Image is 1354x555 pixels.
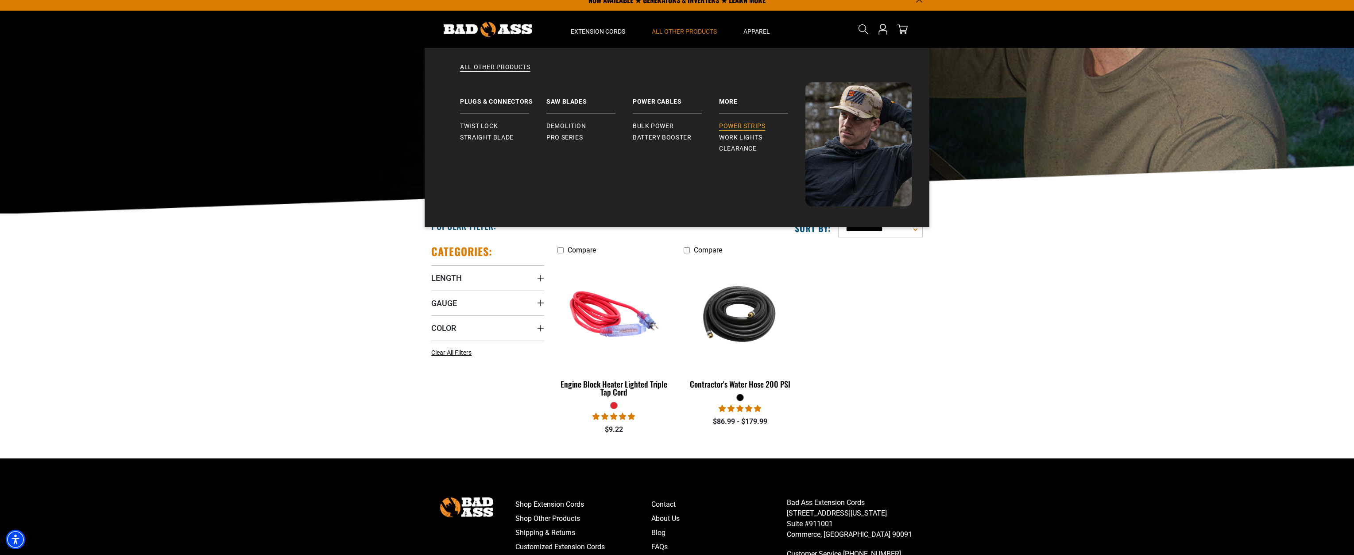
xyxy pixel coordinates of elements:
h2: Popular Filter: [431,220,496,232]
span: Twist Lock [460,122,498,130]
span: Pro Series [546,134,583,142]
a: Shipping & Returns [515,526,651,540]
span: Apparel [743,27,770,35]
a: Pro Series [546,132,633,144]
a: red Engine Block Heater Lighted Triple Tap Cord [557,259,670,401]
a: Shop Extension Cords [515,497,651,512]
a: Straight Blade [460,132,546,144]
div: Engine Block Heater Lighted Triple Tap Cord [557,380,670,396]
a: FAQs [651,540,787,554]
a: Open this option [876,11,890,48]
div: Accessibility Menu [6,530,25,549]
a: Customized Extension Cords [515,540,651,554]
a: cart [895,24,909,35]
a: Twist Lock [460,120,546,132]
a: black Contractor's Water Hose 200 PSI [684,259,797,393]
span: Bulk Power [633,122,673,130]
span: 5.00 stars [592,412,635,421]
a: Contact [651,497,787,512]
a: Shop Other Products [515,512,651,526]
img: Bad Ass Extension Cords [805,82,912,206]
span: Length [431,273,462,283]
span: Color [431,323,456,333]
span: 5.00 stars [719,404,761,413]
summary: Extension Cords [557,11,638,48]
summary: Color [431,315,544,340]
a: Work Lights [719,132,805,144]
span: Clear All Filters [431,349,472,356]
h2: Categories: [431,245,492,258]
a: Saw Blades [546,82,633,113]
summary: Gauge [431,291,544,315]
span: Extension Cords [571,27,625,35]
label: Sort by: [795,222,831,234]
span: All Other Products [652,27,717,35]
a: All Other Products [442,63,912,82]
a: Bulk Power [633,120,719,132]
span: Battery Booster [633,134,692,142]
summary: Apparel [730,11,783,48]
span: Compare [568,246,596,254]
img: red [558,263,670,365]
span: Demolition [546,122,586,130]
span: Gauge [431,298,457,308]
span: Compare [694,246,722,254]
div: $86.99 - $179.99 [684,416,797,427]
span: Power Strips [719,122,766,130]
a: About Us [651,512,787,526]
a: Battery Booster [633,132,719,144]
a: Power Strips [719,120,805,132]
summary: Search [856,22,870,36]
a: Clear All Filters [431,348,475,357]
a: Power Cables [633,82,719,113]
div: $9.22 [557,424,670,435]
a: Battery Booster More Power Strips [719,82,805,113]
div: Contractor's Water Hose 200 PSI [684,380,797,388]
p: Bad Ass Extension Cords [STREET_ADDRESS][US_STATE] Suite #911001 Commerce, [GEOGRAPHIC_DATA] 90091 [787,497,923,540]
img: black [684,263,796,365]
summary: Length [431,265,544,290]
a: Clearance [719,143,805,155]
img: Bad Ass Extension Cords [444,22,532,37]
a: Plugs & Connectors [460,82,546,113]
span: Work Lights [719,134,762,142]
img: Bad Ass Extension Cords [440,497,493,517]
a: Demolition [546,120,633,132]
a: Blog [651,526,787,540]
span: Straight Blade [460,134,514,142]
span: Clearance [719,145,757,153]
summary: All Other Products [638,11,730,48]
